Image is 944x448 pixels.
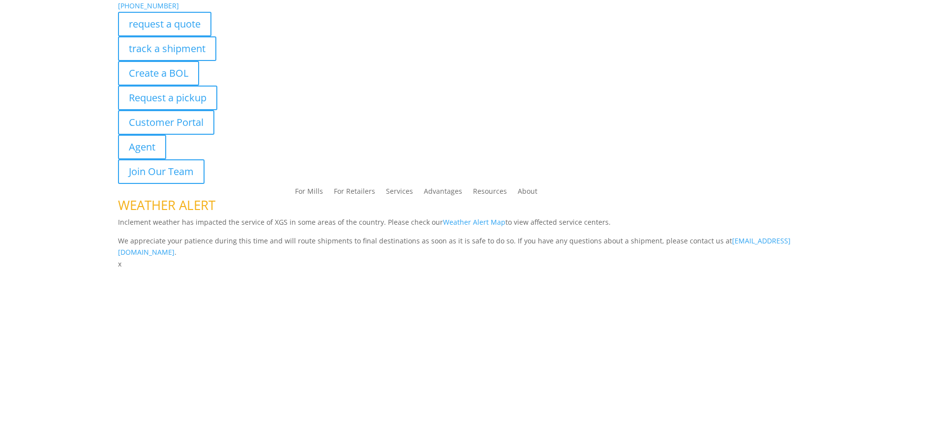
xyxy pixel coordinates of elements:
[118,86,217,110] a: Request a pickup
[443,217,505,227] a: Weather Alert Map
[118,1,179,10] a: [PHONE_NUMBER]
[118,258,826,270] p: x
[118,36,216,61] a: track a shipment
[118,196,215,214] span: WEATHER ALERT
[424,188,462,199] a: Advantages
[118,135,166,159] a: Agent
[118,270,826,290] h1: Contact Us
[118,12,211,36] a: request a quote
[118,235,826,259] p: We appreciate your patience during this time and will route shipments to final destinations as so...
[118,290,826,301] p: Complete the form below and a member of our team will be in touch within 24 hours.
[118,61,199,86] a: Create a BOL
[118,216,826,235] p: Inclement weather has impacted the service of XGS in some areas of the country. Please check our ...
[118,110,214,135] a: Customer Portal
[473,188,507,199] a: Resources
[295,188,323,199] a: For Mills
[118,159,205,184] a: Join Our Team
[334,188,375,199] a: For Retailers
[518,188,537,199] a: About
[386,188,413,199] a: Services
